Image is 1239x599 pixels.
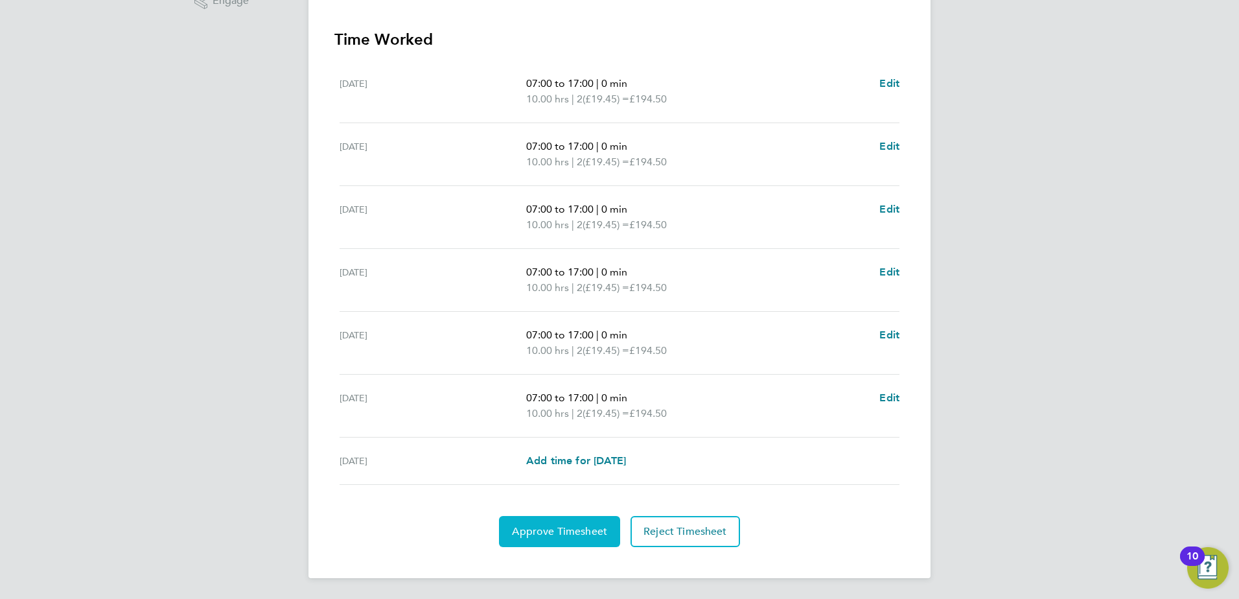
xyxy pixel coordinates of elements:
[1187,547,1229,589] button: Open Resource Center, 10 new notifications
[879,202,899,217] a: Edit
[601,140,627,152] span: 0 min
[596,392,599,404] span: |
[334,29,905,50] h3: Time Worked
[879,329,899,341] span: Edit
[572,218,574,231] span: |
[577,343,583,358] span: 2
[879,264,899,280] a: Edit
[879,266,899,278] span: Edit
[340,327,526,358] div: [DATE]
[340,139,526,170] div: [DATE]
[879,76,899,91] a: Edit
[601,77,627,89] span: 0 min
[601,203,627,215] span: 0 min
[526,344,569,357] span: 10.00 hrs
[512,525,607,538] span: Approve Timesheet
[601,392,627,404] span: 0 min
[629,93,667,105] span: £194.50
[526,281,569,294] span: 10.00 hrs
[629,156,667,168] span: £194.50
[879,140,899,152] span: Edit
[526,266,594,278] span: 07:00 to 17:00
[583,407,629,419] span: (£19.45) =
[499,516,620,547] button: Approve Timesheet
[577,217,583,233] span: 2
[629,281,667,294] span: £194.50
[526,203,594,215] span: 07:00 to 17:00
[340,390,526,421] div: [DATE]
[577,406,583,421] span: 2
[526,453,626,469] a: Add time for [DATE]
[340,264,526,296] div: [DATE]
[629,218,667,231] span: £194.50
[526,407,569,419] span: 10.00 hrs
[577,154,583,170] span: 2
[596,266,599,278] span: |
[879,327,899,343] a: Edit
[572,344,574,357] span: |
[596,329,599,341] span: |
[879,203,899,215] span: Edit
[526,77,594,89] span: 07:00 to 17:00
[526,392,594,404] span: 07:00 to 17:00
[596,140,599,152] span: |
[583,344,629,357] span: (£19.45) =
[526,329,594,341] span: 07:00 to 17:00
[596,77,599,89] span: |
[583,93,629,105] span: (£19.45) =
[583,156,629,168] span: (£19.45) =
[572,156,574,168] span: |
[1187,556,1198,573] div: 10
[577,280,583,296] span: 2
[879,139,899,154] a: Edit
[340,202,526,233] div: [DATE]
[601,266,627,278] span: 0 min
[643,525,727,538] span: Reject Timesheet
[340,453,526,469] div: [DATE]
[879,77,899,89] span: Edit
[629,407,667,419] span: £194.50
[526,93,569,105] span: 10.00 hrs
[601,329,627,341] span: 0 min
[526,140,594,152] span: 07:00 to 17:00
[583,218,629,231] span: (£19.45) =
[526,156,569,168] span: 10.00 hrs
[596,203,599,215] span: |
[572,93,574,105] span: |
[572,281,574,294] span: |
[583,281,629,294] span: (£19.45) =
[879,390,899,406] a: Edit
[526,218,569,231] span: 10.00 hrs
[631,516,740,547] button: Reject Timesheet
[340,76,526,107] div: [DATE]
[526,454,626,467] span: Add time for [DATE]
[577,91,583,107] span: 2
[572,407,574,419] span: |
[879,392,899,404] span: Edit
[629,344,667,357] span: £194.50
